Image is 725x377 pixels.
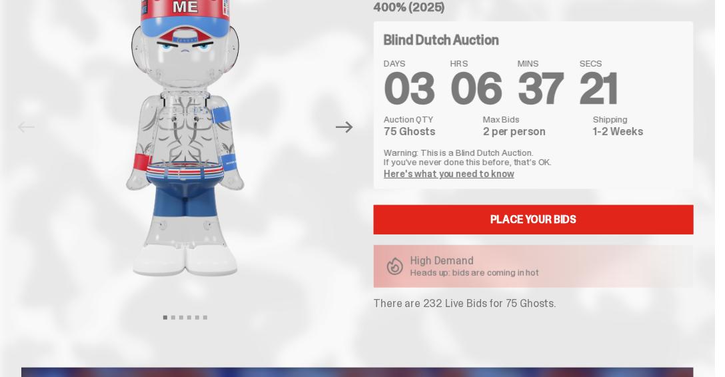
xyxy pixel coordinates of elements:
[450,59,502,68] span: HRS
[171,316,175,320] button: View slide 2
[580,59,618,68] span: SECS
[187,316,191,320] button: View slide 4
[593,115,683,124] dt: Shipping
[384,33,499,47] h4: Blind Dutch Auction
[518,59,564,68] span: MINS
[384,127,476,137] dd: 75 Ghosts
[384,148,684,167] p: Warning: This is a Blind Dutch Auction. If you’ve never done this before, that’s OK.
[203,316,207,320] button: View slide 6
[593,127,683,137] dd: 1-2 Weeks
[163,316,167,320] button: View slide 1
[374,298,694,309] p: There are 232 Live Bids for 75 Ghosts.
[384,61,435,117] span: 03
[518,61,564,117] span: 37
[195,316,199,320] button: View slide 5
[374,205,694,234] a: Place your Bids
[374,1,694,13] h5: 400% (2025)
[483,127,585,137] dd: 2 per person
[483,115,585,124] dt: Max Bids
[384,115,476,124] dt: Auction QTY
[331,113,360,142] button: Next
[450,61,502,117] span: 06
[384,168,514,180] a: Here's what you need to know
[384,59,435,68] span: DAYS
[179,316,183,320] button: View slide 3
[411,268,540,277] p: Heads up: bids are coming in hot
[580,61,618,117] span: 21
[411,256,540,266] p: High Demand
